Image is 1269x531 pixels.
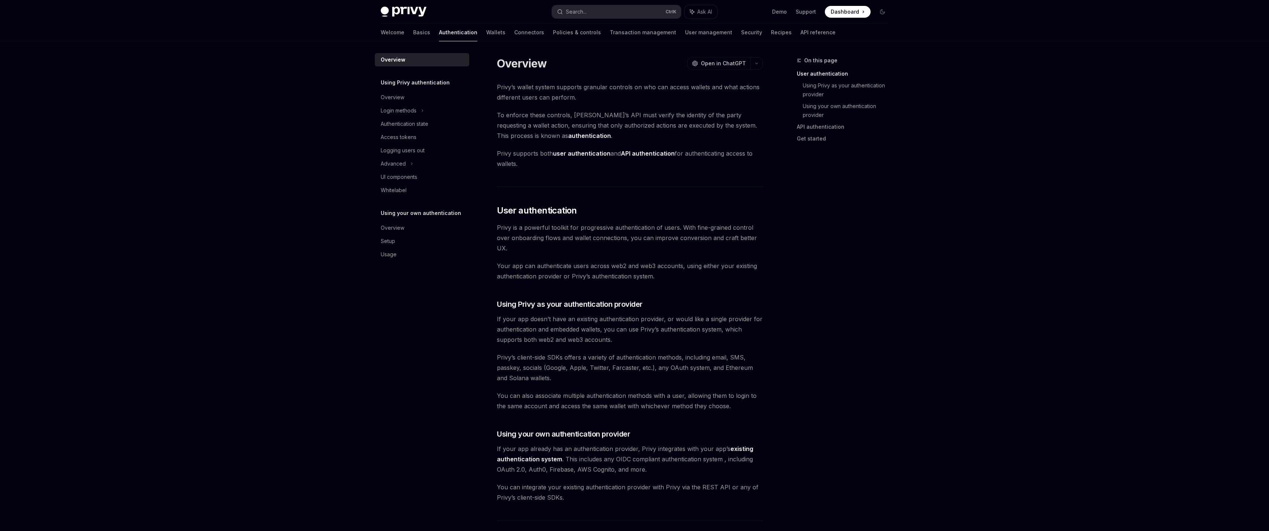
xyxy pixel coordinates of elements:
span: If your app doesn’t have an existing authentication provider, or would like a single provider for... [497,314,763,345]
a: User authentication [797,68,894,80]
span: Privy supports both and for authenticating access to wallets. [497,148,763,169]
h1: Overview [497,57,547,70]
div: Access tokens [381,133,416,142]
strong: API authentication [621,150,675,157]
a: Security [741,24,762,41]
span: Your app can authenticate users across web2 and web3 accounts, using either your existing authent... [497,261,763,281]
span: Privy’s wallet system supports granular controls on who can access wallets and what actions diffe... [497,82,763,103]
span: Open in ChatGPT [701,60,746,67]
a: Usage [375,248,469,261]
div: Search... [566,7,587,16]
a: Access tokens [375,131,469,144]
a: Logging users out [375,144,469,157]
a: Basics [413,24,430,41]
a: Overview [375,53,469,66]
span: You can integrate your existing authentication provider with Privy via the REST API or any of Pri... [497,482,763,503]
span: Privy’s client-side SDKs offers a variety of authentication methods, including email, SMS, passke... [497,352,763,383]
div: Overview [381,93,404,102]
a: Whitelabel [375,184,469,197]
a: Transaction management [610,24,676,41]
div: Login methods [381,106,416,115]
span: On this page [804,56,837,65]
h5: Using your own authentication [381,209,461,218]
div: Authentication state [381,119,428,128]
button: Ask AI [685,5,717,18]
div: Logging users out [381,146,425,155]
a: Get started [797,133,894,145]
span: If your app already has an authentication provider, Privy integrates with your app’s . This inclu... [497,444,763,475]
span: Privy is a powerful toolkit for progressive authentication of users. With fine-grained control ov... [497,222,763,253]
span: Ctrl K [665,9,677,15]
span: Ask AI [697,8,712,15]
a: Demo [772,8,787,15]
div: Whitelabel [381,186,407,195]
div: UI components [381,173,417,181]
span: Using Privy as your authentication provider [497,299,643,309]
a: Connectors [514,24,544,41]
a: API authentication [797,121,894,133]
strong: authentication [568,132,611,139]
a: Welcome [381,24,404,41]
div: Setup [381,237,395,246]
span: Dashboard [831,8,859,15]
button: Search...CtrlK [552,5,681,18]
a: Using your own authentication provider [803,100,894,121]
div: Usage [381,250,397,259]
img: dark logo [381,7,426,17]
a: UI components [375,170,469,184]
a: API reference [801,24,836,41]
a: User management [685,24,732,41]
a: Support [796,8,816,15]
a: Using Privy as your authentication provider [803,80,894,100]
span: To enforce these controls, [PERSON_NAME]’s API must verify the identity of the party requesting a... [497,110,763,141]
span: Using your own authentication provider [497,429,630,439]
a: Overview [375,91,469,104]
span: You can also associate multiple authentication methods with a user, allowing them to login to the... [497,391,763,411]
a: Setup [375,235,469,248]
a: Authentication state [375,117,469,131]
a: Overview [375,221,469,235]
div: Overview [381,223,404,232]
a: Recipes [771,24,792,41]
a: Dashboard [825,6,871,18]
h5: Using Privy authentication [381,78,450,87]
button: Toggle dark mode [876,6,888,18]
div: Overview [381,55,405,64]
a: Authentication [439,24,477,41]
span: User authentication [497,205,577,216]
a: Wallets [486,24,505,41]
div: Advanced [381,159,406,168]
strong: user authentication [553,150,611,157]
button: Open in ChatGPT [687,57,750,70]
a: Policies & controls [553,24,601,41]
